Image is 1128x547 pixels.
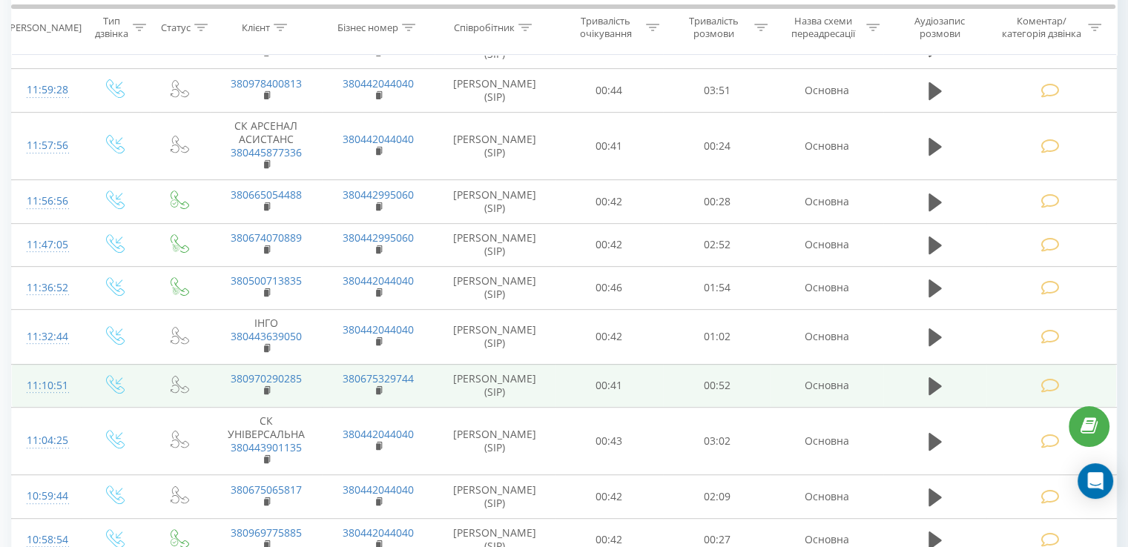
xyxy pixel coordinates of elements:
[676,16,751,41] div: Тривалість розмови
[785,16,863,41] div: Назва схеми переадресації
[771,69,883,112] td: Основна
[663,180,771,223] td: 00:28
[771,223,883,266] td: Основна
[771,112,883,180] td: Основна
[343,526,414,540] a: 380442044040
[897,16,983,41] div: Аудіозапис розмови
[435,475,555,518] td: [PERSON_NAME] (SIP)
[27,187,66,216] div: 11:56:56
[231,145,302,159] a: 380445877336
[555,69,663,112] td: 00:44
[231,371,302,385] a: 380970290285
[231,273,302,288] a: 380500713835
[27,426,66,455] div: 11:04:25
[663,364,771,407] td: 00:52
[343,132,414,146] a: 380442044040
[231,231,302,245] a: 380674070889
[343,371,414,385] a: 380675329744
[435,69,555,112] td: [PERSON_NAME] (SIP)
[231,440,302,454] a: 380443901135
[555,407,663,475] td: 00:43
[771,180,883,223] td: Основна
[435,112,555,180] td: [PERSON_NAME] (SIP)
[343,188,414,202] a: 380442995060
[555,223,663,266] td: 00:42
[771,407,883,475] td: Основна
[343,76,414,90] a: 380442044040
[555,364,663,407] td: 00:41
[435,407,555,475] td: [PERSON_NAME] (SIP)
[555,309,663,364] td: 00:42
[343,483,414,497] a: 380442044040
[231,76,302,90] a: 380978400813
[663,69,771,112] td: 03:51
[27,322,66,351] div: 11:32:44
[771,309,883,364] td: Основна
[27,371,66,400] div: 11:10:51
[337,21,398,34] div: Бізнес номер
[435,180,555,223] td: [PERSON_NAME] (SIP)
[210,309,322,364] td: ІНГО
[1078,463,1113,499] div: Open Intercom Messenger
[27,231,66,259] div: 11:47:05
[435,364,555,407] td: [PERSON_NAME] (SIP)
[997,16,1084,41] div: Коментар/категорія дзвінка
[771,475,883,518] td: Основна
[27,273,66,302] div: 11:36:52
[663,266,771,309] td: 01:54
[210,112,322,180] td: СК АРСЕНАЛ АСИСТАНС
[242,21,270,34] div: Клієнт
[231,188,302,202] a: 380665054488
[555,112,663,180] td: 00:41
[663,475,771,518] td: 02:09
[231,483,302,497] a: 380675065817
[231,526,302,540] a: 380969775885
[27,482,66,511] div: 10:59:44
[7,21,82,34] div: [PERSON_NAME]
[435,309,555,364] td: [PERSON_NAME] (SIP)
[663,112,771,180] td: 00:24
[663,407,771,475] td: 03:02
[435,223,555,266] td: [PERSON_NAME] (SIP)
[210,407,322,475] td: СК УНІВЕРСАЛЬНА
[771,364,883,407] td: Основна
[27,131,66,160] div: 11:57:56
[555,266,663,309] td: 00:46
[663,223,771,266] td: 02:52
[569,16,643,41] div: Тривалість очікування
[343,231,414,245] a: 380442995060
[27,76,66,105] div: 11:59:28
[343,322,414,337] a: 380442044040
[555,180,663,223] td: 00:42
[454,21,515,34] div: Співробітник
[771,266,883,309] td: Основна
[231,329,302,343] a: 380443639050
[343,273,414,288] a: 380442044040
[343,427,414,441] a: 380442044040
[435,266,555,309] td: [PERSON_NAME] (SIP)
[93,16,128,41] div: Тип дзвінка
[663,309,771,364] td: 01:02
[555,475,663,518] td: 00:42
[161,21,191,34] div: Статус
